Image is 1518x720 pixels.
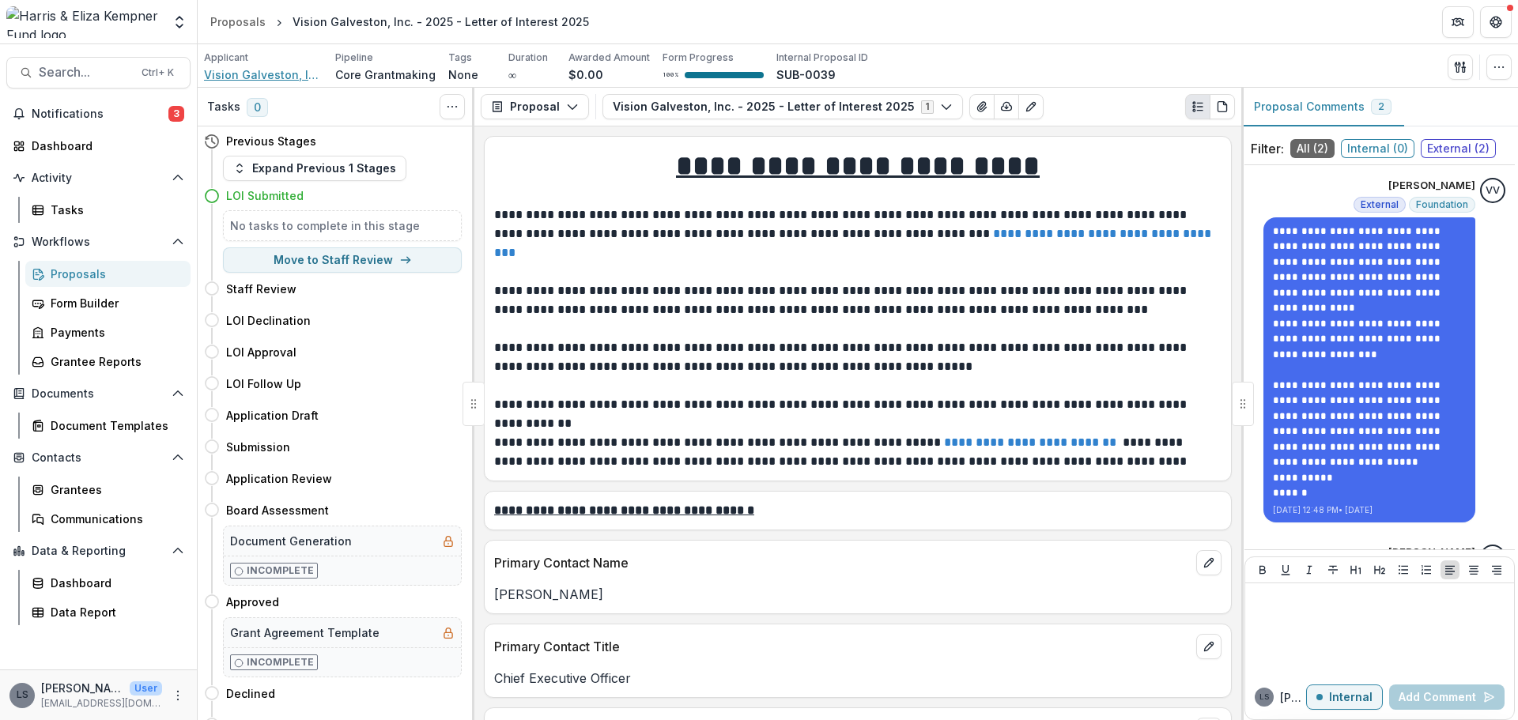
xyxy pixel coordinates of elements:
[1273,504,1466,516] p: [DATE] 12:48 PM • [DATE]
[51,481,178,498] div: Grantees
[6,101,191,126] button: Notifications3
[226,133,316,149] h4: Previous Stages
[168,6,191,38] button: Open entity switcher
[247,98,268,117] span: 0
[51,417,178,434] div: Document Templates
[1290,139,1335,158] span: All ( 2 )
[494,553,1190,572] p: Primary Contact Name
[32,451,165,465] span: Contacts
[1341,139,1414,158] span: Internal ( 0 )
[226,281,296,297] h4: Staff Review
[568,66,603,83] p: $0.00
[210,13,266,30] div: Proposals
[6,445,191,470] button: Open Contacts
[51,511,178,527] div: Communications
[1417,560,1436,579] button: Ordered List
[776,51,868,65] p: Internal Proposal ID
[51,604,178,620] div: Data Report
[335,66,436,83] p: Core Grantmaking
[293,13,589,30] div: Vision Galveston, Inc. - 2025 - Letter of Interest 2025
[51,266,178,282] div: Proposals
[51,353,178,370] div: Grantee Reports
[776,66,836,83] p: SUB-0039
[1196,634,1222,659] button: edit
[51,324,178,341] div: Payments
[247,564,314,578] p: Incomplete
[1361,199,1399,210] span: External
[25,261,191,287] a: Proposals
[25,349,191,375] a: Grantee Reports
[1464,560,1483,579] button: Align Center
[1280,689,1306,706] p: [PERSON_NAME]
[32,236,165,249] span: Workflows
[204,66,323,83] a: Vision Galveston, Inc.
[663,51,734,65] p: Form Progress
[1276,560,1295,579] button: Underline
[6,381,191,406] button: Open Documents
[494,669,1222,688] p: Chief Executive Officer
[226,187,304,204] h4: LOI Submitted
[1018,94,1044,119] button: Edit as form
[1253,560,1272,579] button: Bold
[17,690,28,700] div: Lauren Scott
[1388,178,1475,194] p: [PERSON_NAME]
[32,387,165,401] span: Documents
[1329,691,1373,704] p: Internal
[226,594,279,610] h4: Approved
[41,680,123,696] p: [PERSON_NAME]
[1486,186,1500,196] div: Vivian Victoria
[25,477,191,503] a: Grantees
[207,100,240,114] h3: Tasks
[223,247,462,273] button: Move to Staff Review
[230,217,455,234] h5: No tasks to complete in this stage
[1441,560,1459,579] button: Align Left
[230,624,379,641] h5: Grant Agreement Template
[1259,693,1269,701] div: Lauren Scott
[1421,139,1496,158] span: External ( 2 )
[32,172,165,185] span: Activity
[1241,88,1404,126] button: Proposal Comments
[130,681,162,695] p: User
[25,599,191,625] a: Data Report
[6,229,191,254] button: Open Workflows
[494,585,1222,604] p: [PERSON_NAME]
[1346,560,1365,579] button: Heading 1
[32,138,178,154] div: Dashboard
[51,575,178,591] div: Dashboard
[226,439,290,455] h4: Submission
[1185,94,1210,119] button: Plaintext view
[1394,560,1413,579] button: Bullet List
[41,696,162,711] p: [EMAIL_ADDRESS][DOMAIN_NAME]
[1442,6,1474,38] button: Partners
[226,502,329,518] h4: Board Assessment
[1300,560,1319,579] button: Italicize
[39,65,132,80] span: Search...
[25,197,191,223] a: Tasks
[32,545,165,558] span: Data & Reporting
[168,686,187,705] button: More
[1487,560,1506,579] button: Align Right
[6,6,162,38] img: Harris & Eliza Kempner Fund logo
[335,51,373,65] p: Pipeline
[1370,560,1389,579] button: Heading 2
[6,538,191,564] button: Open Data & Reporting
[1416,199,1468,210] span: Foundation
[6,57,191,89] button: Search...
[448,51,472,65] p: Tags
[230,533,352,549] h5: Document Generation
[51,295,178,311] div: Form Builder
[6,165,191,190] button: Open Activity
[568,51,650,65] p: Awarded Amount
[6,133,191,159] a: Dashboard
[204,51,248,65] p: Applicant
[1324,560,1342,579] button: Strike
[1480,6,1512,38] button: Get Help
[226,375,301,392] h4: LOI Follow Up
[226,470,332,487] h4: Application Review
[602,94,963,119] button: Vision Galveston, Inc. - 2025 - Letter of Interest 20251
[25,413,191,439] a: Document Templates
[247,655,314,669] p: Incomplete
[1251,139,1284,158] p: Filter:
[1388,545,1475,560] p: [PERSON_NAME]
